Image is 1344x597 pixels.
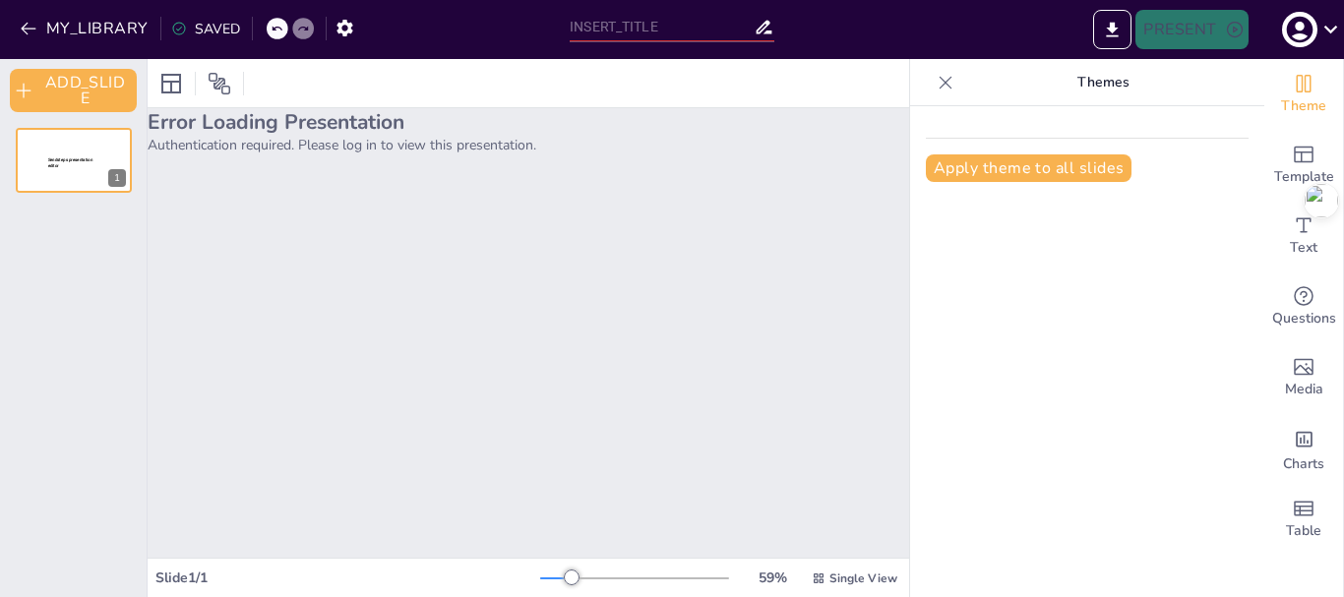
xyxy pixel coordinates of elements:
div: Add text boxes [1264,201,1343,271]
button: MY_LIBRARY [15,13,156,44]
span: Table [1286,520,1321,542]
button: Apply theme to all slides [926,154,1131,182]
p: Authentication required. Please log in to view this presentation. [148,136,909,154]
span: Sendsteps presentation editor [48,157,92,168]
button: PRESENT [1135,10,1248,49]
span: Questions [1272,308,1336,329]
div: Sendsteps presentation editor1 [16,128,132,193]
div: Change the overall theme [1264,59,1343,130]
div: Add charts and graphs [1264,413,1343,484]
span: Template [1274,166,1334,188]
div: Add a table [1264,484,1343,555]
input: INSERT_TITLE [570,13,754,41]
div: Slide 1 / 1 [155,568,540,587]
div: Add images, graphics, shapes or video [1264,342,1343,413]
button: ADD_SLIDE [10,69,137,112]
div: 59 % [749,568,796,587]
div: SAVED [171,20,240,38]
span: Theme [1281,95,1326,117]
p: Themes [961,59,1245,106]
button: EXPORT_TO_POWERPOINT [1093,10,1131,49]
div: 1 [108,169,126,187]
span: Charts [1283,453,1324,475]
span: Position [208,72,231,95]
div: Add ready made slides [1264,130,1343,201]
h2: Error Loading Presentation [148,108,909,136]
span: Media [1285,379,1323,400]
div: Get real-time input from your audience [1264,271,1343,342]
div: Layout [155,68,187,99]
span: Single View [829,570,897,586]
span: Text [1290,237,1317,259]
